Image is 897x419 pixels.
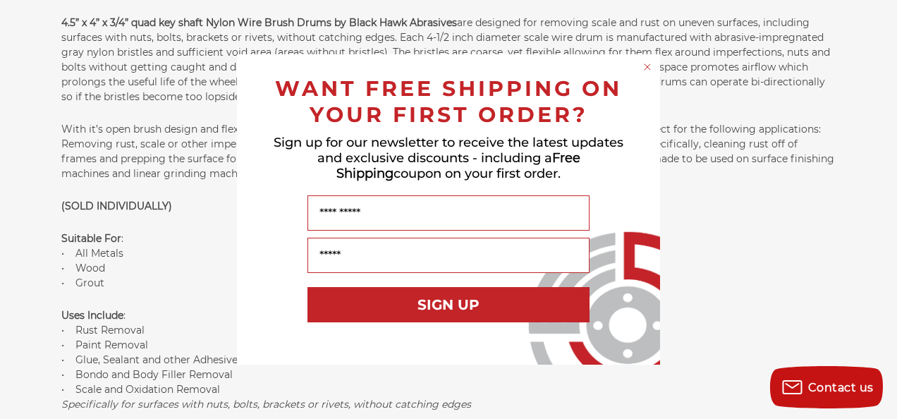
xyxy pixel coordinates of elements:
[808,381,874,394] span: Contact us
[640,60,654,74] button: Close dialog
[770,366,883,408] button: Contact us
[336,150,580,181] span: Free Shipping
[307,287,590,322] button: SIGN UP
[274,135,623,181] span: Sign up for our newsletter to receive the latest updates and exclusive discounts - including a co...
[275,75,622,128] span: WANT FREE SHIPPING ON YOUR FIRST ORDER?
